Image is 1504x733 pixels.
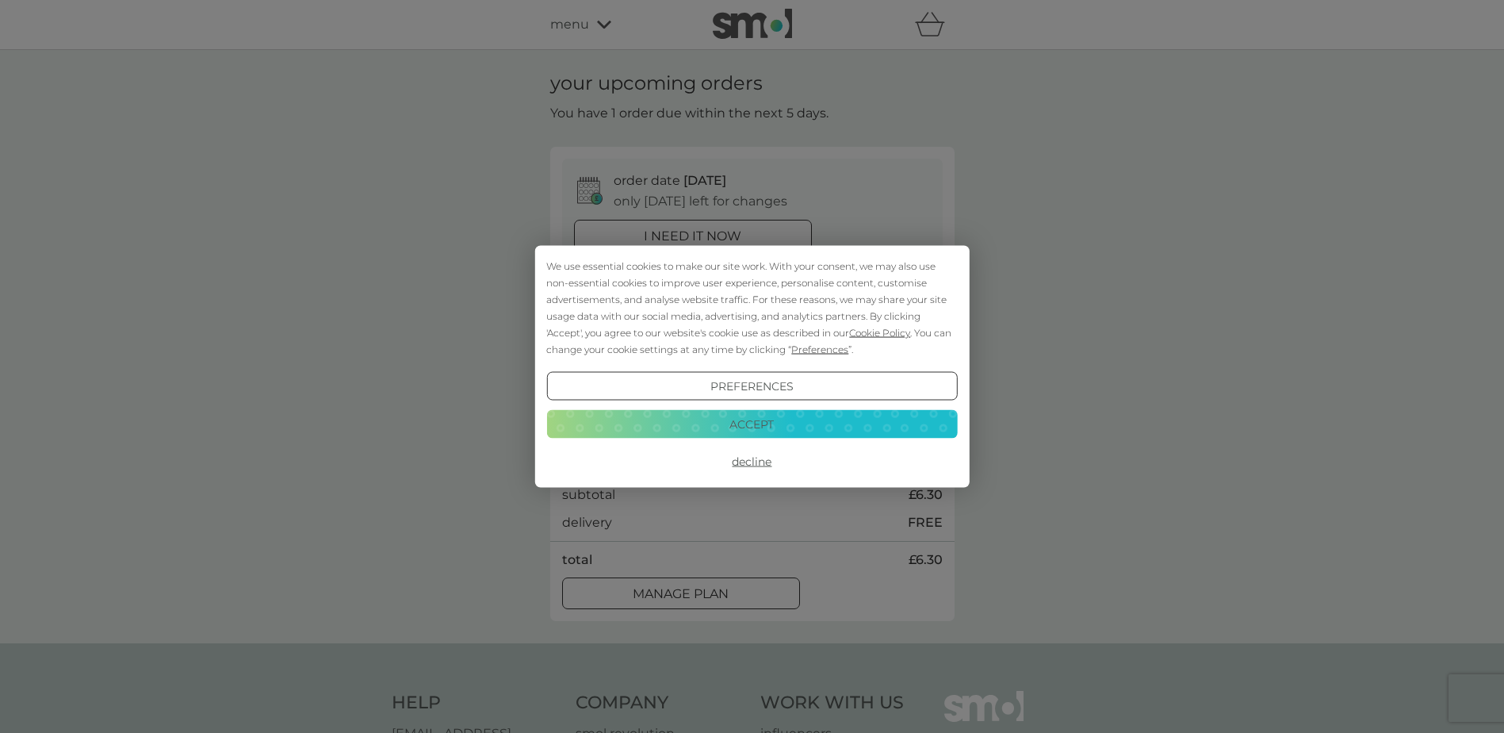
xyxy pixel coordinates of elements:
[546,409,957,438] button: Accept
[849,327,910,339] span: Cookie Policy
[534,246,969,488] div: Cookie Consent Prompt
[546,372,957,401] button: Preferences
[546,447,957,476] button: Decline
[546,258,957,358] div: We use essential cookies to make our site work. With your consent, we may also use non-essential ...
[791,343,848,355] span: Preferences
